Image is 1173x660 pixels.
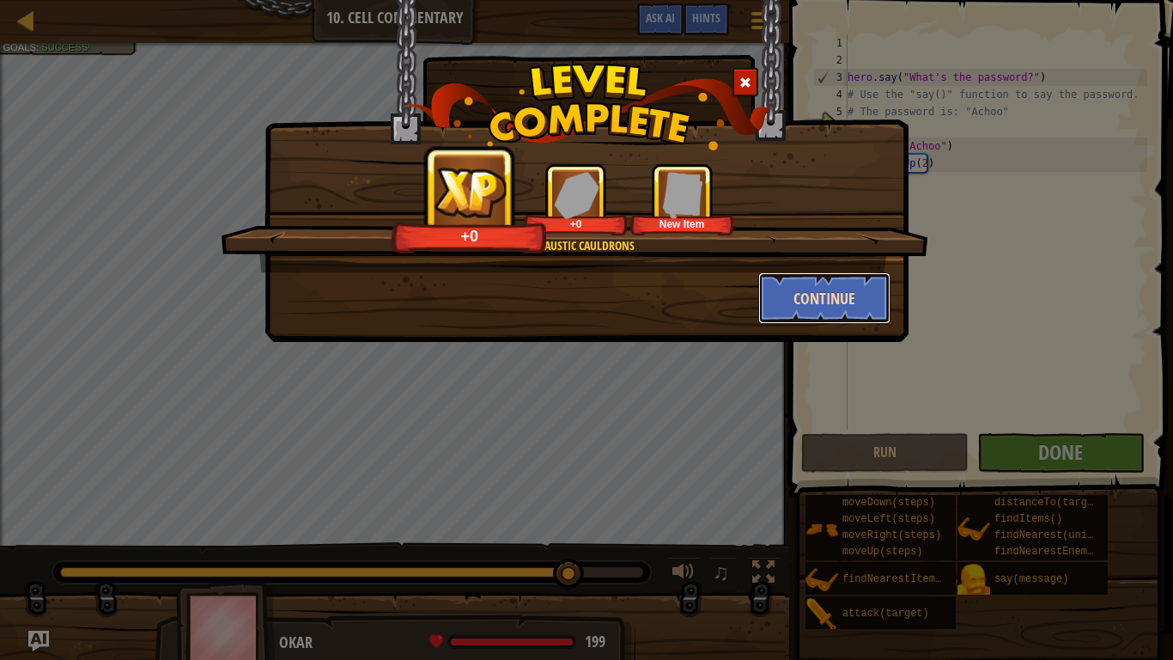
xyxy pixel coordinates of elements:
img: reward_icon_gems.png [554,171,599,218]
div: New Item [634,217,731,230]
img: reward_icon_xp.png [435,167,507,217]
div: +0 [527,217,624,230]
img: portrait.png [659,171,706,218]
div: +0 [397,226,543,246]
img: level_complete.png [403,64,771,150]
div: Cool Caustic Cauldrons [302,237,844,254]
button: Continue [758,272,891,324]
